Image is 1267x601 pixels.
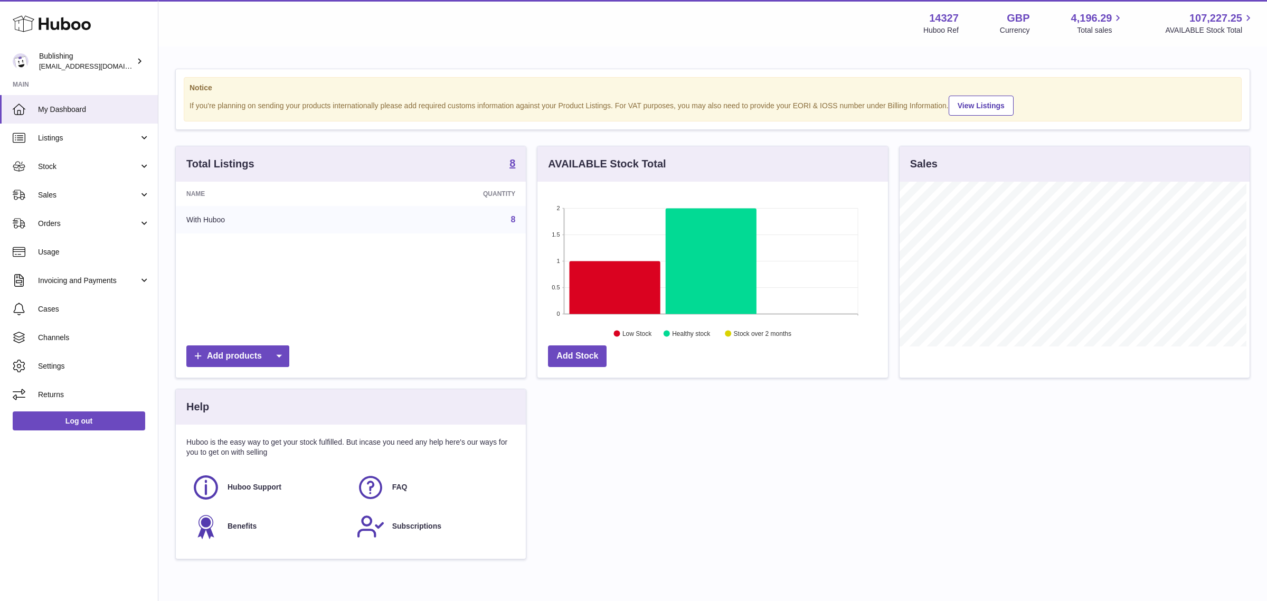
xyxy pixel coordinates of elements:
text: 1 [557,258,560,264]
text: Stock over 2 months [734,330,791,337]
text: 0.5 [552,284,560,290]
a: View Listings [949,96,1014,116]
span: 4,196.29 [1071,11,1112,25]
span: Invoicing and Payments [38,276,139,286]
span: Channels [38,333,150,343]
a: 8 [510,215,515,224]
strong: Notice [190,83,1236,93]
span: Total sales [1077,25,1124,35]
a: Subscriptions [356,512,510,541]
img: internalAdmin-14327@internal.huboo.com [13,53,29,69]
a: Add Stock [548,345,607,367]
a: Add products [186,345,289,367]
a: Benefits [192,512,346,541]
h3: AVAILABLE Stock Total [548,157,666,171]
a: 107,227.25 AVAILABLE Stock Total [1165,11,1254,35]
span: Orders [38,219,139,229]
span: Settings [38,361,150,371]
span: AVAILABLE Stock Total [1165,25,1254,35]
td: With Huboo [176,206,361,233]
th: Quantity [361,182,526,206]
a: Log out [13,411,145,430]
span: Cases [38,304,150,314]
span: My Dashboard [38,105,150,115]
span: Stock [38,162,139,172]
p: Huboo is the easy way to get your stock fulfilled. But incase you need any help here's our ways f... [186,437,515,457]
span: Returns [38,390,150,400]
a: 8 [509,158,515,171]
span: FAQ [392,482,408,492]
h3: Sales [910,157,938,171]
span: [EMAIL_ADDRESS][DOMAIN_NAME] [39,62,155,70]
div: Bublishing [39,51,134,71]
strong: 14327 [929,11,959,25]
text: 1.5 [552,231,560,238]
a: FAQ [356,473,510,502]
h3: Total Listings [186,157,254,171]
h3: Help [186,400,209,414]
strong: GBP [1007,11,1029,25]
text: Healthy stock [673,330,711,337]
text: 2 [557,205,560,211]
span: Sales [38,190,139,200]
span: Subscriptions [392,521,441,531]
span: Usage [38,247,150,257]
div: If you're planning on sending your products internationally please add required customs informati... [190,94,1236,116]
div: Huboo Ref [923,25,959,35]
span: Benefits [228,521,257,531]
span: 107,227.25 [1189,11,1242,25]
text: 0 [557,311,560,317]
strong: 8 [509,158,515,168]
span: Huboo Support [228,482,281,492]
a: Huboo Support [192,473,346,502]
a: 4,196.29 Total sales [1071,11,1124,35]
text: Low Stock [622,330,652,337]
th: Name [176,182,361,206]
div: Currency [1000,25,1030,35]
span: Listings [38,133,139,143]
